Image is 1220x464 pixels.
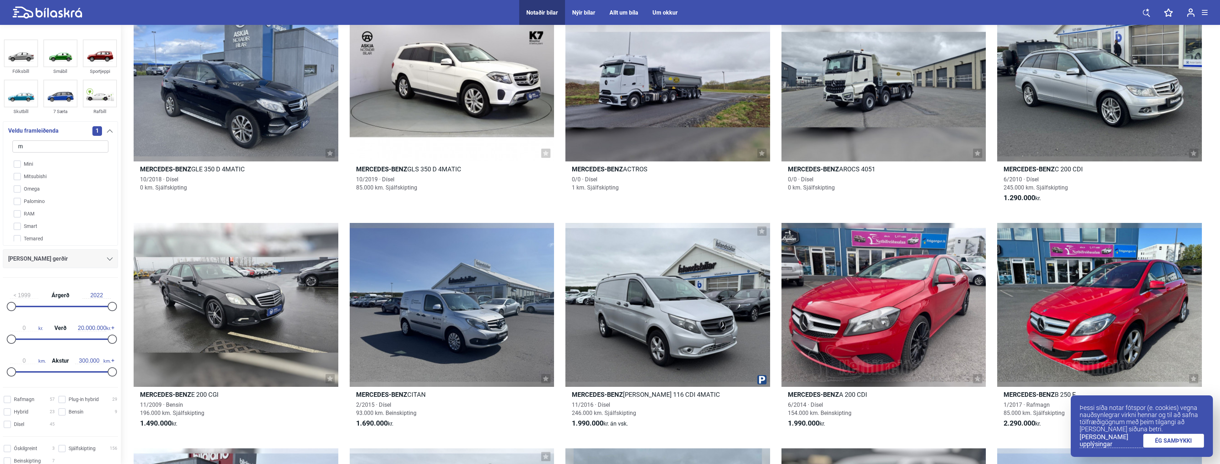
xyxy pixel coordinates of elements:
[565,223,770,434] a: Mercedes-Benz[PERSON_NAME] 116 CDI 4MATIC11/2016 · Dísel246.000 km. Sjálfskipting1.990.000kr.
[83,107,117,116] div: Rafbíll
[8,126,59,136] span: Veldu framleiðenda
[140,419,172,427] b: 1.490.000
[14,421,24,428] span: Dísel
[50,358,71,364] span: Akstur
[14,445,37,452] span: Óskilgreint
[110,445,117,452] span: 156
[356,165,407,173] b: Mercedes-Benz
[115,408,117,416] span: 9
[140,419,177,428] span: kr.
[1143,434,1204,448] a: ÉG SAMÞYKKI
[10,325,43,331] span: kr.
[14,396,34,403] span: Rafmagn
[4,107,38,116] div: Skutbíll
[997,390,1202,399] h2: B 250 E
[572,9,595,16] a: Nýir bílar
[572,419,628,428] span: kr.
[50,421,55,428] span: 45
[609,9,638,16] a: Allt um bíla
[350,390,554,399] h2: CITAN
[1004,165,1055,173] b: Mercedes-Benz
[757,375,767,384] img: parking.png
[1080,404,1204,433] p: Þessi síða notar fótspor (e. cookies) vegna nauðsynlegrar virkni hennar og til að safna tölfræðig...
[50,396,55,403] span: 57
[350,165,554,173] h2: GLS 350 D 4MATIC
[572,419,603,427] b: 1.990.000
[781,390,986,399] h2: A 200 CDI
[526,9,558,16] a: Notaðir bílar
[997,165,1202,173] h2: C 200 CDI
[43,107,77,116] div: 7 Sæta
[788,401,851,416] span: 6/2014 · Dísel 154.000 km. Beinskipting
[1187,8,1195,17] img: user-login.svg
[572,165,623,173] b: Mercedes-Benz
[53,325,68,331] span: Verð
[69,396,99,403] span: Plug-in hybrid
[572,176,619,191] span: 0/0 · Dísel 1 km. Sjálfskipting
[356,401,416,416] span: 2/2015 · Dísel 93.000 km. Beinskipting
[43,67,77,75] div: Smábíl
[50,293,71,298] span: Árgerð
[788,419,819,427] b: 1.990.000
[75,358,111,364] span: km.
[572,401,636,416] span: 11/2016 · Dísel 246.000 km. Sjálfskipting
[10,358,46,364] span: km.
[140,401,204,416] span: 11/2009 · Bensín 196.000 km. Sjálfskipting
[1004,194,1041,202] span: kr.
[78,325,111,331] span: kr.
[4,67,38,75] div: Fólksbíll
[356,419,393,428] span: kr.
[1004,401,1065,416] span: 1/2017 · Rafmagn 85.000 km. Sjálfskipting
[1080,433,1143,448] a: [PERSON_NAME] upplýsingar
[788,176,835,191] span: 0/0 · Dísel 0 km. Sjálfskipting
[1004,419,1035,427] b: 2.290.000
[140,165,191,173] b: Mercedes-Benz
[140,391,191,398] b: Mercedes-Benz
[92,126,102,136] span: 1
[356,419,388,427] b: 1.690.000
[565,165,770,173] h2: ACTROS
[8,254,68,264] span: [PERSON_NAME] gerðir
[1004,419,1041,428] span: kr.
[781,165,986,173] h2: AROCS 4051
[52,445,55,452] span: 3
[652,9,678,16] a: Um okkur
[356,391,407,398] b: Mercedes-Benz
[140,176,187,191] span: 10/2018 · Dísel 0 km. Sjálfskipting
[997,223,1202,434] a: Mercedes-BenzB 250 E1/2017 · Rafmagn85.000 km. Sjálfskipting2.290.000kr.
[350,223,554,434] a: Mercedes-BenzCITAN2/2015 · Dísel93.000 km. Beinskipting1.690.000kr.
[1004,391,1055,398] b: Mercedes-Benz
[69,445,96,452] span: Sjálfskipting
[83,67,117,75] div: Sportjeppi
[565,390,770,399] h2: [PERSON_NAME] 116 CDI 4MATIC
[14,408,28,416] span: Hybrid
[69,408,84,416] span: Bensín
[572,391,623,398] b: Mercedes-Benz
[134,390,338,399] h2: E 200 CGI
[788,165,839,173] b: Mercedes-Benz
[788,419,825,428] span: kr.
[1004,193,1035,202] b: 1.290.000
[50,408,55,416] span: 23
[781,223,986,434] a: Mercedes-BenzA 200 CDI6/2014 · Dísel154.000 km. Beinskipting1.990.000kr.
[112,396,117,403] span: 29
[134,223,338,434] a: Mercedes-BenzE 200 CGI11/2009 · Bensín196.000 km. Sjálfskipting1.490.000kr.
[134,165,338,173] h2: GLE 350 D 4MATIC
[788,391,839,398] b: Mercedes-Benz
[356,176,417,191] span: 10/2019 · Dísel 85.000 km. Sjálfskipting
[1004,176,1068,191] span: 6/2010 · Dísel 245.000 km. Sjálfskipting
